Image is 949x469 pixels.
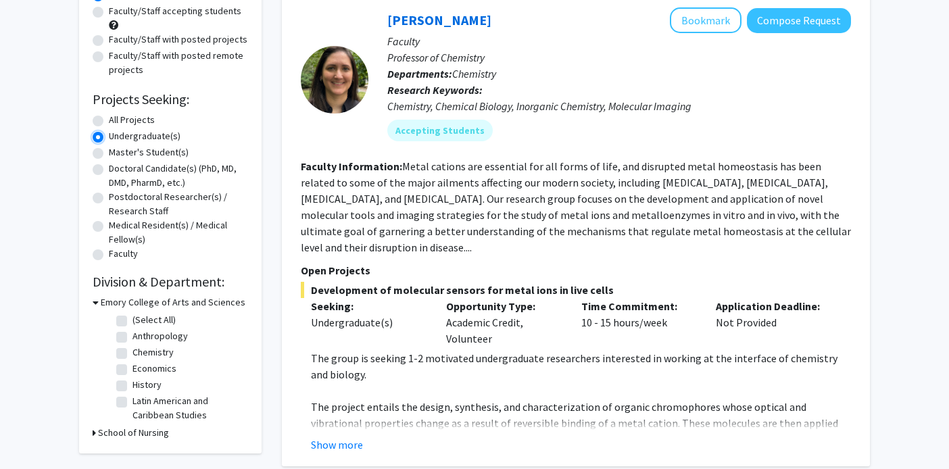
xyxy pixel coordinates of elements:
div: Chemistry, Chemical Biology, Inorganic Chemistry, Molecular Imaging [387,98,851,114]
p: The group is seeking 1-2 motivated undergraduate researchers interested in working at the interfa... [311,350,851,382]
label: Doctoral Candidate(s) (PhD, MD, DMD, PharmD, etc.) [109,162,248,190]
h3: School of Nursing [98,426,169,440]
p: Seeking: [311,298,426,314]
b: Faculty Information: [301,159,402,173]
mat-chip: Accepting Students [387,120,493,141]
label: Anthropology [132,329,188,343]
label: Postdoctoral Researcher(s) / Research Staff [109,190,248,218]
fg-read-more: Metal cations are essential for all forms of life, and disrupted metal homeostasis has been relat... [301,159,851,254]
label: Chemistry [132,345,174,360]
p: Application Deadline: [716,298,831,314]
b: Research Keywords: [387,83,483,97]
p: Time Commitment: [581,298,696,314]
h2: Division & Department: [93,274,248,290]
div: Not Provided [706,298,841,347]
h2: Projects Seeking: [93,91,248,107]
div: 10 - 15 hours/week [571,298,706,347]
p: Professor of Chemistry [387,49,851,66]
label: Faculty/Staff with posted remote projects [109,49,248,77]
p: Faculty [387,33,851,49]
p: Opportunity Type: [446,298,561,314]
label: Faculty/Staff accepting students [109,4,241,18]
label: Master's Student(s) [109,145,189,159]
button: Show more [311,437,363,453]
h3: Emory College of Arts and Sciences [101,295,245,310]
label: Undergraduate(s) [109,129,180,143]
label: Medical Resident(s) / Medical Fellow(s) [109,218,248,247]
label: Latin American and Caribbean Studies [132,394,245,422]
div: Undergraduate(s) [311,314,426,330]
button: Add Daniela Buccella to Bookmarks [670,7,741,33]
a: [PERSON_NAME] [387,11,491,28]
label: Faculty/Staff with posted projects [109,32,247,47]
label: (Select All) [132,313,176,327]
iframe: Chat [10,408,57,459]
label: History [132,378,162,392]
b: Departments: [387,67,452,80]
div: Academic Credit, Volunteer [436,298,571,347]
label: Economics [132,362,176,376]
span: Chemistry [452,67,496,80]
button: Compose Request to Daniela Buccella [747,8,851,33]
label: Faculty [109,247,138,261]
label: All Projects [109,113,155,127]
span: Development of molecular sensors for metal ions in live cells [301,282,851,298]
p: The project entails the design, synthesis, and characterization of organic chromophores whose opt... [311,399,851,464]
p: Open Projects [301,262,851,278]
